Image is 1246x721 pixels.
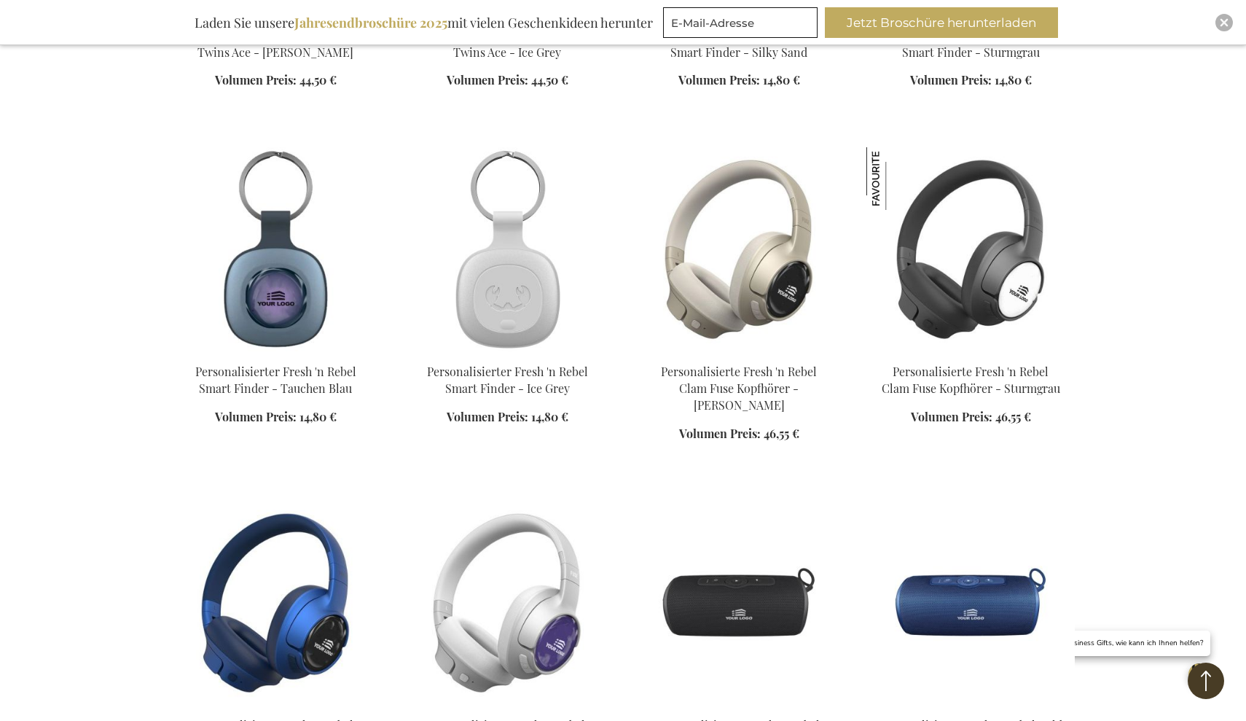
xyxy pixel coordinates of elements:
a: Personalisierte Fresh 'n Rebel Clam Fuse Kopfhörer - [PERSON_NAME] [661,364,817,413]
img: Personalised Fresh 'n Rebel Clam Fuse Headphone - Silky Sand [635,147,843,351]
img: Personalised Fresh 'n Rebel Clam Fuse Headphone - True Blue [171,501,380,705]
b: Jahresendbroschüre 2025 [294,14,447,31]
img: Personalised Fresh 'n Rebel Clam Fuse Headphone - Ice Grey [403,501,611,705]
a: Volumen Preis: 14,80 € [910,72,1032,89]
img: Personalised Fresh 'n Rebel Smart Finder - Dive Blue [171,147,380,351]
a: Volumen Preis: 44,50 € [447,72,568,89]
a: Personalisierte Fresh 'n Rebel Smart Finder - Silky Sand [661,28,817,60]
input: E-Mail-Adresse [663,7,818,38]
a: Personalisierte Fresh 'n Rebel Bold M2 Bluetooth-Lautsprecher - True Blue [866,699,1075,713]
a: Volumen Preis: 44,50 € [215,72,337,89]
div: Laden Sie unsere mit vielen Geschenkideen herunter [188,7,659,38]
span: 44,50 € [531,72,568,87]
a: Personalised Fresh 'n Rebel Clam Fuse Headphone - True Blue [171,699,380,713]
form: marketing offers and promotions [663,7,822,42]
img: Personalisierter Fresh 'n Rebel Bold M2 Bluetooth-Lautsprecher - Sturmgrau [635,501,843,705]
img: Personalisierter Fresh 'n Rebel Smart Finder - Ice Grey [403,147,611,351]
img: Personalisierte Fresh 'n Rebel Bold M2 Bluetooth-Lautsprecher - True Blue [866,501,1075,705]
span: Volumen Preis: [679,426,761,441]
a: Personalised Fresh 'n Rebel Clam Fuse Headphone - Silky Sand [635,346,843,359]
span: Volumen Preis: [215,409,297,424]
span: Volumen Preis: [910,72,992,87]
span: Volumen Preis: [678,72,760,87]
a: Personalisierter Fresh 'n Rebel Smart Finder - Tauchen Blau [195,364,356,396]
a: Personalisierter Fresh 'n Rebel Bold M2 Bluetooth-Lautsprecher - Sturmgrau [635,699,843,713]
span: Volumen Preis: [447,72,528,87]
a: Personalisierter Fresh 'n Rebel Twins Ace - Ice Grey [427,28,588,60]
span: Volumen Preis: [911,409,992,424]
a: Personalised Fresh 'n Rebel Clam Fuse Headphone - Ice Grey [403,699,611,713]
span: Volumen Preis: [215,72,297,87]
a: Personalisierter Fresh 'n Rebel Twins Ace - [PERSON_NAME] [195,28,356,60]
span: 14,80 € [995,72,1032,87]
button: Jetzt Broschüre herunterladen [825,7,1058,38]
a: Personalisierter Fresh 'n Rebel Smart Finder - Sturmgrau [890,28,1051,60]
div: Close [1215,14,1233,31]
span: 46,55 € [764,426,799,441]
a: Personalisierte Fresh 'n Rebel Clam Fuse Kopfhörer - Sturmgrau [882,364,1060,396]
a: Personalised Fresh 'n Rebel Clam Fuse Headphone - Storm Grey Personalisierte Fresh 'n Rebel Clam ... [866,346,1075,359]
img: Personalisierte Fresh 'n Rebel Clam Fuse Kopfhörer - Sturmgrau [866,147,929,210]
span: 44,50 € [299,72,337,87]
img: Close [1220,18,1229,27]
span: 14,80 € [763,72,800,87]
span: 14,80 € [299,409,337,424]
a: Volumen Preis: 46,55 € [911,409,1031,426]
a: Volumen Preis: 14,80 € [215,409,337,426]
a: Personalised Fresh 'n Rebel Smart Finder - Dive Blue [171,346,380,359]
a: Volumen Preis: 46,55 € [679,426,799,443]
span: 46,55 € [995,409,1031,424]
a: Volumen Preis: 14,80 € [678,72,800,89]
img: Personalised Fresh 'n Rebel Clam Fuse Headphone - Storm Grey [866,147,1075,351]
